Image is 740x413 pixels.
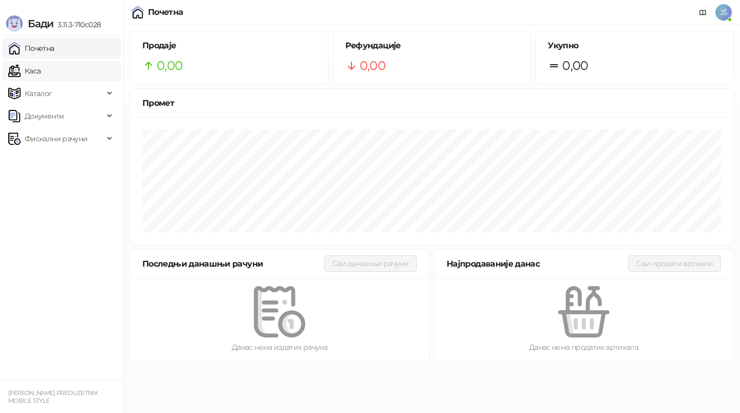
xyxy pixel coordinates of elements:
span: 0,00 [562,56,588,76]
button: Сви данашњи рачуни [324,255,417,272]
a: Документација [695,4,711,21]
div: Почетна [148,8,183,16]
h5: Продаје [142,40,316,52]
span: JŠ [715,4,732,21]
span: Документи [25,106,64,126]
button: Сви продати артикли [628,255,721,272]
span: Бади [28,17,53,30]
span: 0,00 [157,56,182,76]
small: [PERSON_NAME] PREDUZETNIK MOBILE STYLE [8,389,98,404]
span: 0,00 [360,56,385,76]
div: Промет [142,97,721,109]
div: Данас нема продатих артикала [451,342,717,353]
a: Каса [8,61,41,81]
img: Logo [6,15,23,32]
h5: Укупно [548,40,721,52]
h5: Рефундације [345,40,519,52]
div: Данас нема издатих рачуна [146,342,413,353]
span: 3.11.3-710c028 [53,20,101,29]
div: Најпродаваније данас [447,257,628,270]
div: Последњи данашњи рачуни [142,257,324,270]
a: Почетна [8,38,54,59]
span: Каталог [25,83,52,104]
span: Фискални рачуни [25,128,87,149]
